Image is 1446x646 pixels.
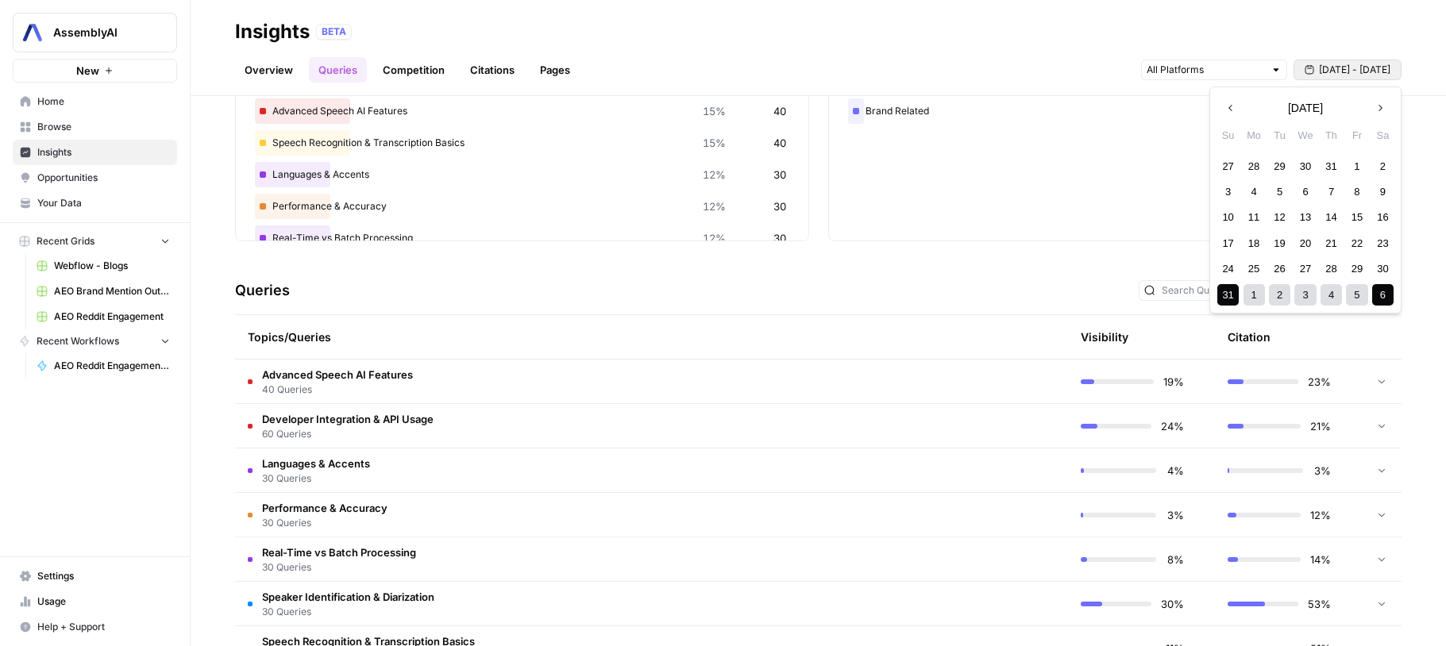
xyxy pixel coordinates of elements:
[1346,258,1367,279] div: Choose Friday, August 29th, 2025
[1372,284,1394,306] div: Choose Saturday, September 6th, 2025
[703,230,726,246] span: 12%
[235,279,290,302] h3: Queries
[773,198,786,214] span: 30
[1310,418,1331,434] span: 21%
[1269,125,1290,146] div: Tu
[76,63,99,79] span: New
[1308,596,1331,612] span: 53%
[255,194,789,219] div: Performance & Accuracy
[1147,62,1264,78] input: All Platforms
[530,57,580,83] a: Pages
[13,190,177,216] a: Your Data
[848,98,1382,124] div: Brand Related
[37,234,94,248] span: Recent Grids
[1269,233,1290,254] div: Choose Tuesday, August 19th, 2025
[1166,507,1184,523] span: 3%
[1372,125,1394,146] div: Sa
[1163,374,1184,390] span: 19%
[53,25,149,40] span: AssemblyAI
[255,98,789,124] div: Advanced Speech AI Features
[54,310,170,324] span: AEO Reddit Engagement
[37,594,170,609] span: Usage
[1310,552,1331,567] span: 14%
[1321,181,1342,202] div: Choose Thursday, August 7th, 2025
[1346,156,1367,177] div: Choose Friday, August 1st, 2025
[18,18,47,47] img: AssemblyAI Logo
[13,114,177,140] a: Browse
[1294,125,1316,146] div: We
[1161,596,1184,612] span: 30%
[1321,284,1342,306] div: Choose Thursday, September 4th, 2025
[248,315,904,359] div: Topics/Queries
[1346,181,1367,202] div: Choose Friday, August 8th, 2025
[1346,125,1367,146] div: Fr
[29,279,177,304] a: AEO Brand Mention Outreach (1)
[309,57,367,83] a: Queries
[1166,552,1184,567] span: 8%
[1288,100,1323,116] span: [DATE]
[1081,329,1128,345] div: Visibility
[37,196,170,210] span: Your Data
[1244,156,1265,177] div: Choose Monday, July 28th, 2025
[37,145,170,160] span: Insights
[1321,258,1342,279] div: Choose Thursday, August 28th, 2025
[703,167,726,183] span: 12%
[13,140,177,165] a: Insights
[1294,181,1316,202] div: Choose Wednesday, August 6th, 2025
[29,304,177,329] a: AEO Reddit Engagement
[1372,206,1394,228] div: Choose Saturday, August 16th, 2025
[54,259,170,273] span: Webflow - Blogs
[1372,233,1394,254] div: Choose Saturday, August 23rd, 2025
[235,19,310,44] div: Insights
[262,383,413,397] span: 40 Queries
[1269,284,1290,306] div: Choose Tuesday, September 2nd, 2025
[235,57,303,83] a: Overview
[13,589,177,614] a: Usage
[37,569,170,583] span: Settings
[37,171,170,185] span: Opportunities
[1294,156,1316,177] div: Choose Wednesday, July 30th, 2025
[262,605,434,619] span: 30 Queries
[1269,156,1290,177] div: Choose Tuesday, July 29th, 2025
[1244,284,1265,306] div: Choose Monday, September 1st, 2025
[13,59,177,83] button: New
[255,162,789,187] div: Languages & Accents
[1346,206,1367,228] div: Choose Friday, August 15th, 2025
[1294,206,1316,228] div: Choose Wednesday, August 13th, 2025
[37,94,170,109] span: Home
[37,620,170,634] span: Help + Support
[1244,206,1265,228] div: Choose Monday, August 11th, 2025
[1215,153,1395,308] div: month 2025-08
[1346,233,1367,254] div: Choose Friday, August 22nd, 2025
[1321,156,1342,177] div: Choose Thursday, July 31st, 2025
[773,135,786,151] span: 40
[773,230,786,246] span: 30
[773,167,786,183] span: 30
[1319,63,1390,77] span: [DATE] - [DATE]
[1244,258,1265,279] div: Choose Monday, August 25th, 2025
[1321,206,1342,228] div: Choose Thursday, August 14th, 2025
[13,563,177,589] a: Settings
[262,500,388,516] span: Performance & Accuracy
[316,24,352,40] div: BETA
[373,57,454,83] a: Competition
[1310,507,1331,523] span: 12%
[13,165,177,190] a: Opportunities
[1217,284,1239,306] div: Choose Sunday, August 31st, 2025
[1244,233,1265,254] div: Choose Monday, August 18th, 2025
[1217,233,1239,254] div: Choose Sunday, August 17th, 2025
[13,614,177,640] button: Help + Support
[1217,258,1239,279] div: Choose Sunday, August 24th, 2025
[262,367,413,383] span: Advanced Speech AI Features
[1162,283,1314,298] input: Search Queries
[262,456,370,471] span: Languages & Accents
[1244,181,1265,202] div: Choose Monday, August 4th, 2025
[262,560,416,575] span: 30 Queries
[37,334,119,348] span: Recent Workflows
[703,198,726,214] span: 12%
[54,284,170,298] span: AEO Brand Mention Outreach (1)
[703,135,726,151] span: 15%
[773,103,786,119] span: 40
[461,57,524,83] a: Citations
[1269,258,1290,279] div: Choose Tuesday, August 26th, 2025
